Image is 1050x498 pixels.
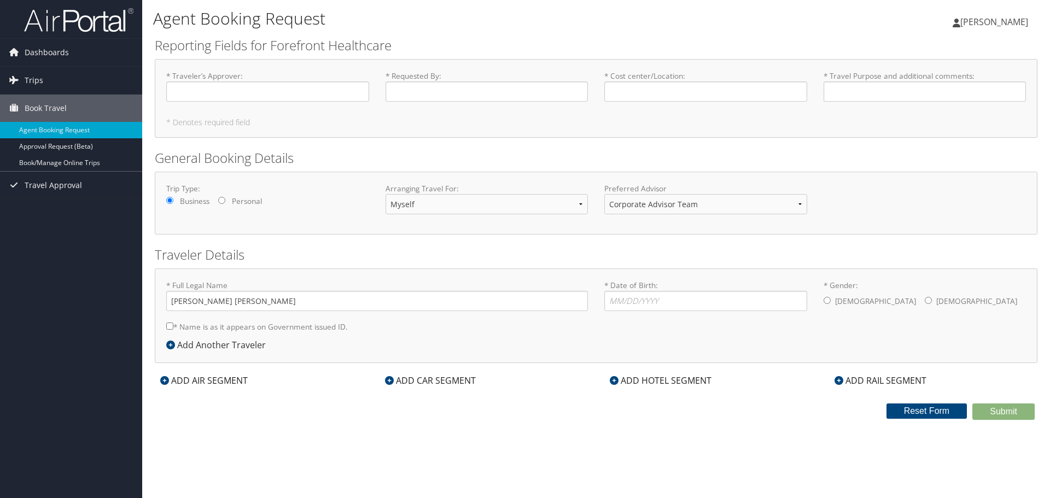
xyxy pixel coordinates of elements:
input: * Gender:[DEMOGRAPHIC_DATA][DEMOGRAPHIC_DATA] [925,297,932,304]
span: Travel Approval [25,172,82,199]
span: Trips [25,67,43,94]
img: airportal-logo.png [24,7,133,33]
label: * Traveler’s Approver : [166,71,369,102]
div: ADD AIR SEGMENT [155,374,253,387]
label: [DEMOGRAPHIC_DATA] [835,291,916,312]
label: * Cost center/Location : [604,71,807,102]
button: Reset Form [886,403,967,419]
h2: General Booking Details [155,149,1037,167]
div: ADD CAR SEGMENT [380,374,481,387]
label: * Date of Birth: [604,280,807,311]
label: * Requested By : [386,71,588,102]
input: * Gender:[DEMOGRAPHIC_DATA][DEMOGRAPHIC_DATA] [824,297,831,304]
input: * Requested By: [386,81,588,102]
label: Personal [232,196,262,207]
input: * Name is as it appears on Government issued ID. [166,323,173,330]
div: ADD RAIL SEGMENT [829,374,932,387]
input: * Date of Birth: [604,291,807,311]
button: Submit [972,403,1035,420]
span: Book Travel [25,95,67,122]
div: ADD HOTEL SEGMENT [604,374,717,387]
label: * Travel Purpose and additional comments : [824,71,1026,102]
input: * Travel Purpose and additional comments: [824,81,1026,102]
span: Dashboards [25,39,69,66]
h5: * Denotes required field [166,119,1026,126]
label: Arranging Travel For: [386,183,588,194]
a: [PERSON_NAME] [953,5,1039,38]
div: Add Another Traveler [166,338,271,351]
label: Business [180,196,209,207]
label: [DEMOGRAPHIC_DATA] [936,291,1017,312]
input: * Full Legal Name [166,291,588,311]
input: * Traveler’s Approver: [166,81,369,102]
label: Preferred Advisor [604,183,807,194]
label: Trip Type: [166,183,369,194]
label: * Name is as it appears on Government issued ID. [166,317,348,337]
label: * Full Legal Name [166,280,588,311]
h2: Traveler Details [155,245,1037,264]
h1: Agent Booking Request [153,7,744,30]
h2: Reporting Fields for Forefront Healthcare [155,36,1037,55]
span: [PERSON_NAME] [960,16,1028,28]
label: * Gender: [824,280,1026,313]
input: * Cost center/Location: [604,81,807,102]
